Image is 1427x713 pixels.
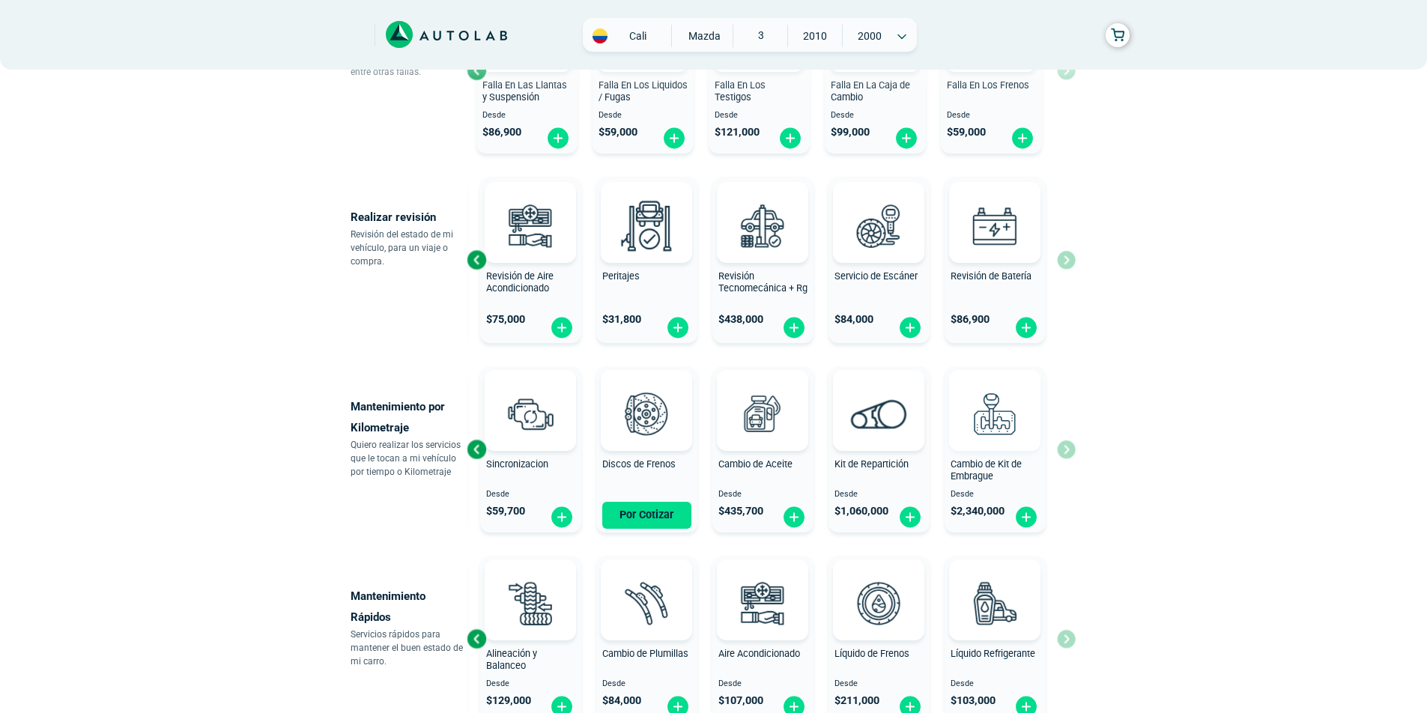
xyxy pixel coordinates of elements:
[662,127,686,150] img: fi_plus-circle2.svg
[778,127,802,150] img: fi_plus-circle2.svg
[465,59,488,82] div: Previous slide
[972,562,1017,607] img: AD0BCuuxAAAAAElFTkSuQmCC
[945,366,1046,533] button: Cambio de Kit de Embrague Desde $2,340,000
[486,505,525,518] span: $ 59,700
[951,270,1031,282] span: Revisión de Batería
[602,313,641,326] span: $ 31,800
[834,458,909,470] span: Kit de Repartición
[834,648,909,659] span: Líquido de Frenos
[602,648,688,659] span: Cambio de Plumillas
[846,192,912,258] img: escaner-v3.svg
[730,380,796,446] img: cambio_de_aceite-v3.svg
[831,79,910,103] span: Falla En La Caja de Cambio
[856,373,901,418] img: AD0BCuuxAAAAAElFTkSuQmCC
[486,679,575,689] span: Desde
[599,126,637,139] span: $ 59,000
[718,694,763,707] span: $ 107,000
[947,111,1036,121] span: Desde
[486,458,548,470] span: Sincronizacion
[898,506,922,529] img: fi_plus-circle2.svg
[718,648,800,659] span: Aire Acondicionado
[550,506,574,529] img: fi_plus-circle2.svg
[712,177,814,343] button: Revisión Tecnomecánica + Rg $438,000
[613,192,679,258] img: peritaje-v3.svg
[497,380,563,446] img: sincronizacion-v3.svg
[508,373,553,418] img: AD0BCuuxAAAAAElFTkSuQmCC
[613,380,679,446] img: frenos2-v3.svg
[486,648,537,672] span: Alineación y Balanceo
[497,192,563,258] img: aire_acondicionado-v3.svg
[482,126,521,139] span: $ 86,900
[718,490,808,500] span: Desde
[602,694,641,707] span: $ 84,000
[351,438,467,479] p: Quiero realizar los servicios que le tocan a mi vehículo por tiempo o Kilometraje
[851,399,907,428] img: correa_de_reparticion-v3.svg
[945,177,1046,343] button: Revisión de Batería $86,900
[740,373,785,418] img: AD0BCuuxAAAAAElFTkSuQmCC
[740,562,785,607] img: AD0BCuuxAAAAAElFTkSuQmCC
[486,270,554,294] span: Revisión de Aire Acondicionado
[834,313,873,326] span: $ 84,000
[951,490,1040,500] span: Desde
[951,313,990,326] span: $ 86,900
[788,25,841,47] span: 2010
[715,79,766,103] span: Falla En Los Testigos
[733,25,787,46] span: 3
[972,185,1017,230] img: AD0BCuuxAAAAAElFTkSuQmCC
[602,502,691,529] button: Por Cotizar
[482,79,567,103] span: Falla En Las Llantas y Suspensión
[828,366,930,533] button: Kit de Repartición Desde $1,060,000
[602,458,676,470] span: Discos de Frenos
[831,111,920,121] span: Desde
[602,679,691,689] span: Desde
[1011,127,1034,150] img: fi_plus-circle2.svg
[351,628,467,668] p: Servicios rápidos para mantener el buen estado de mi carro.
[351,586,467,628] p: Mantenimiento Rápidos
[465,249,488,271] div: Previous slide
[718,270,808,294] span: Revisión Tecnomecánica + Rg
[666,316,690,339] img: fi_plus-circle2.svg
[480,177,581,343] button: Revisión de Aire Acondicionado $75,000
[740,185,785,230] img: AD0BCuuxAAAAAElFTkSuQmCC
[782,316,806,339] img: fi_plus-circle2.svg
[715,126,760,139] span: $ 121,000
[718,458,793,470] span: Cambio de Aceite
[834,270,918,282] span: Servicio de Escáner
[624,373,669,418] img: AD0BCuuxAAAAAElFTkSuQmCC
[678,25,731,47] span: MAZDA
[351,207,467,228] p: Realizar revisión
[624,562,669,607] img: AD0BCuuxAAAAAElFTkSuQmCC
[834,694,879,707] span: $ 211,000
[951,505,1005,518] span: $ 2,340,000
[951,458,1022,482] span: Cambio de Kit de Embrague
[718,679,808,689] span: Desde
[730,192,796,258] img: revision_tecno_mecanica-v3.svg
[834,505,888,518] span: $ 1,060,000
[508,562,553,607] img: AD0BCuuxAAAAAElFTkSuQmCC
[951,648,1035,659] span: Líquido Refrigerante
[962,192,1028,258] img: cambio_bateria-v3.svg
[894,127,918,150] img: fi_plus-circle2.svg
[782,506,806,529] img: fi_plus-circle2.svg
[730,570,796,636] img: aire_acondicionado-v3.svg
[486,490,575,500] span: Desde
[718,505,763,518] span: $ 435,700
[596,366,697,533] button: Discos de Frenos Por Cotizar
[834,490,924,500] span: Desde
[828,177,930,343] button: Servicio de Escáner $84,000
[951,694,996,707] span: $ 103,000
[846,570,912,636] img: liquido_frenos-v3.svg
[482,111,572,121] span: Desde
[947,79,1029,91] span: Falla En Los Frenos
[351,228,467,268] p: Revisión del estado de mi vehículo, para un viaje o compra.
[715,111,804,121] span: Desde
[486,694,531,707] span: $ 129,000
[611,28,664,43] span: Cali
[1014,506,1038,529] img: fi_plus-circle2.svg
[947,126,986,139] span: $ 59,000
[602,270,640,282] span: Peritajes
[599,111,688,121] span: Desde
[613,570,679,636] img: plumillas-v3.svg
[465,628,488,650] div: Previous slide
[962,380,1028,446] img: kit_de_embrague-v3.svg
